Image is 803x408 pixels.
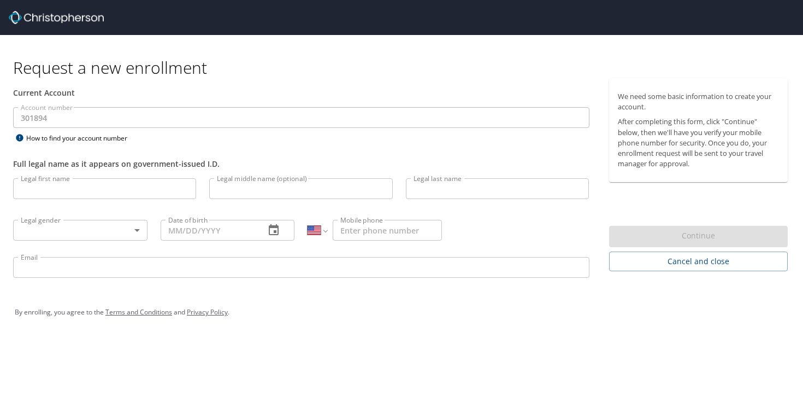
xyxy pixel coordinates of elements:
button: Cancel and close [609,252,788,272]
div: ​ [13,220,147,241]
h1: Request a new enrollment [13,57,796,78]
a: Privacy Policy [187,307,228,317]
p: After completing this form, click "Continue" below, then we'll have you verify your mobile phone ... [618,116,780,169]
p: We need some basic information to create your account. [618,91,780,112]
input: Enter phone number [333,220,442,241]
div: Full legal name as it appears on government-issued I.D. [13,158,589,170]
span: Cancel and close [618,255,780,269]
a: Terms and Conditions [105,307,172,317]
input: MM/DD/YYYY [161,220,257,241]
div: By enrolling, you agree to the and . [15,299,788,326]
div: Current Account [13,87,589,98]
div: How to find your account number [13,131,150,145]
img: cbt logo [9,11,104,24]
